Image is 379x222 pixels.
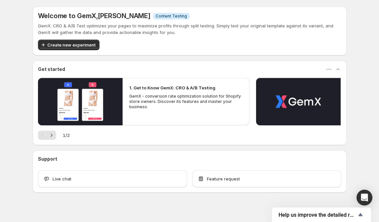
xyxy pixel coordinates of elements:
span: 1 / 2 [63,132,70,139]
h2: 1. Get to Know GemX: CRO & A/B Testing [129,84,215,91]
button: Create new experiment [38,40,99,50]
h3: Support [38,156,57,162]
button: Play video [256,78,341,125]
button: Show survey - Help us improve the detailed report for A/B campaigns [279,211,364,219]
span: Create new experiment [47,42,95,48]
button: Play video [38,78,123,125]
div: Open Intercom Messenger [357,190,372,206]
span: Help us improve the detailed report for A/B campaigns [279,212,357,218]
nav: Pagination [38,131,56,140]
h3: Get started [38,66,65,73]
button: Next [47,131,56,140]
span: , [PERSON_NAME] [96,12,150,20]
p: GemX: CRO & A/B Test optimizes your pages to maximize profits through split testing. Simply test ... [38,22,341,36]
span: Feature request [207,175,240,182]
p: GemX - conversion rate optimization solution for Shopify store owners. Discover its features and ... [129,94,243,110]
h5: Welcome to GemX [38,12,150,20]
span: Live chat [53,175,71,182]
span: Content Testing [156,14,187,19]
